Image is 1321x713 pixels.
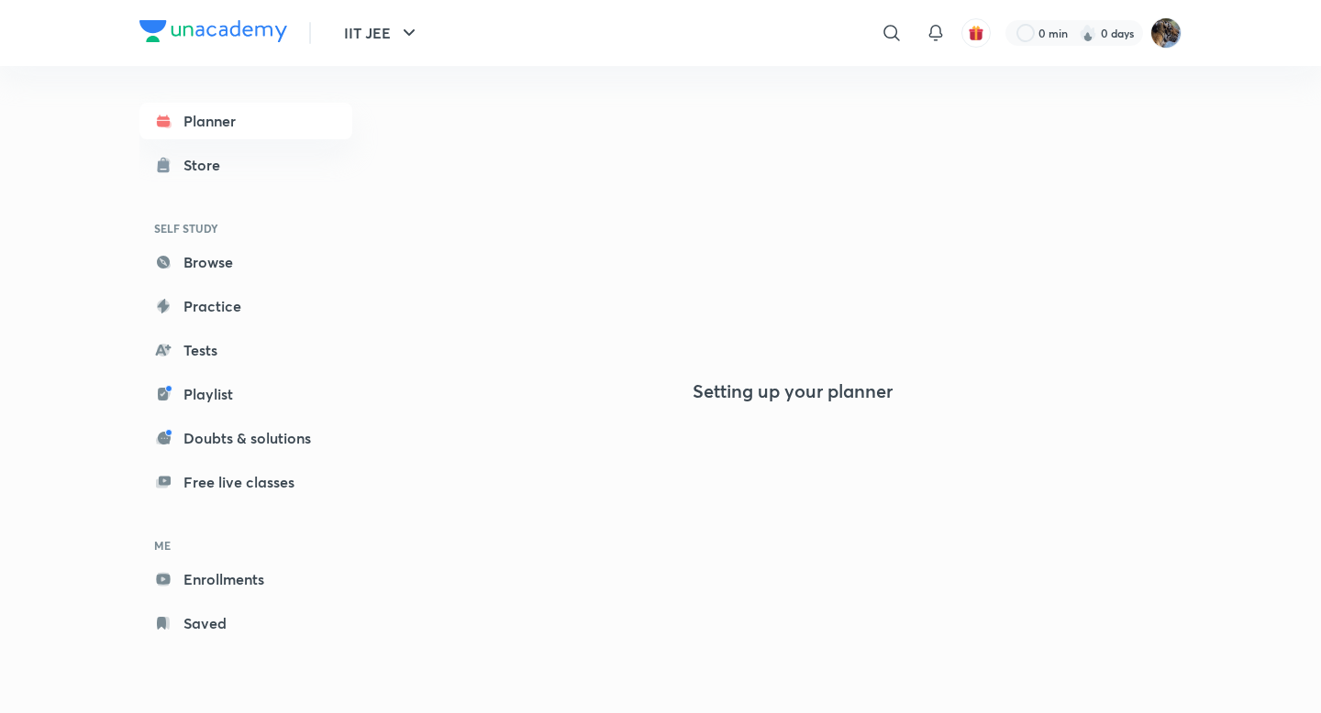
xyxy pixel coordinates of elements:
a: Company Logo [139,20,287,47]
h4: Setting up your planner [693,380,893,402]
a: Free live classes [139,464,352,500]
h6: SELF STUDY [139,213,352,244]
a: Playlist [139,376,352,412]
button: avatar [961,18,991,48]
img: Company Logo [139,20,287,42]
a: Store [139,147,352,183]
img: streak [1079,24,1097,42]
a: Browse [139,244,352,280]
a: Planner [139,103,352,139]
a: Saved [139,605,352,642]
h6: ME [139,530,352,561]
a: Doubts & solutions [139,420,352,456]
a: Enrollments [139,561,352,598]
a: Practice [139,288,352,324]
div: Store [183,154,231,176]
img: avatar [968,25,984,41]
img: Chayan Mehta [1150,17,1182,49]
button: IIT JEE [333,15,431,51]
a: Tests [139,332,352,368]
